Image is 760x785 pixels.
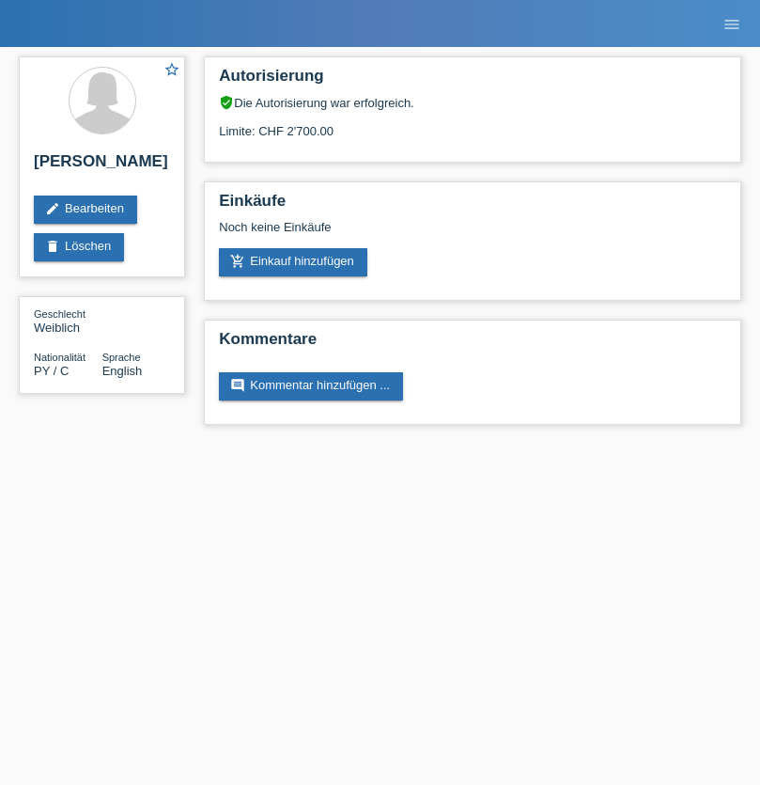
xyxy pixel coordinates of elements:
i: edit [45,201,60,216]
a: add_shopping_cartEinkauf hinzufügen [219,248,367,276]
div: Weiblich [34,306,102,335]
h2: Einkäufe [219,192,726,220]
a: deleteLöschen [34,233,124,261]
a: menu [713,18,751,29]
span: Paraguay / C / 27.03.1985 [34,364,69,378]
a: editBearbeiten [34,196,137,224]
div: Noch keine Einkäufe [219,220,726,248]
i: menu [722,15,741,34]
div: Die Autorisierung war erfolgreich. [219,95,726,110]
div: Limite: CHF 2'700.00 [219,110,726,138]
h2: [PERSON_NAME] [34,152,170,181]
span: Geschlecht [34,308,85,320]
h2: Kommentare [219,330,726,358]
a: commentKommentar hinzufügen ... [219,372,403,400]
i: delete [45,239,60,254]
i: star_border [163,61,180,78]
span: Sprache [102,352,141,363]
i: verified_user [219,95,234,110]
a: star_border [163,61,180,81]
span: Nationalität [34,352,85,363]
i: comment [230,378,245,393]
h2: Autorisierung [219,67,726,95]
i: add_shopping_cart [230,254,245,269]
span: English [102,364,143,378]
